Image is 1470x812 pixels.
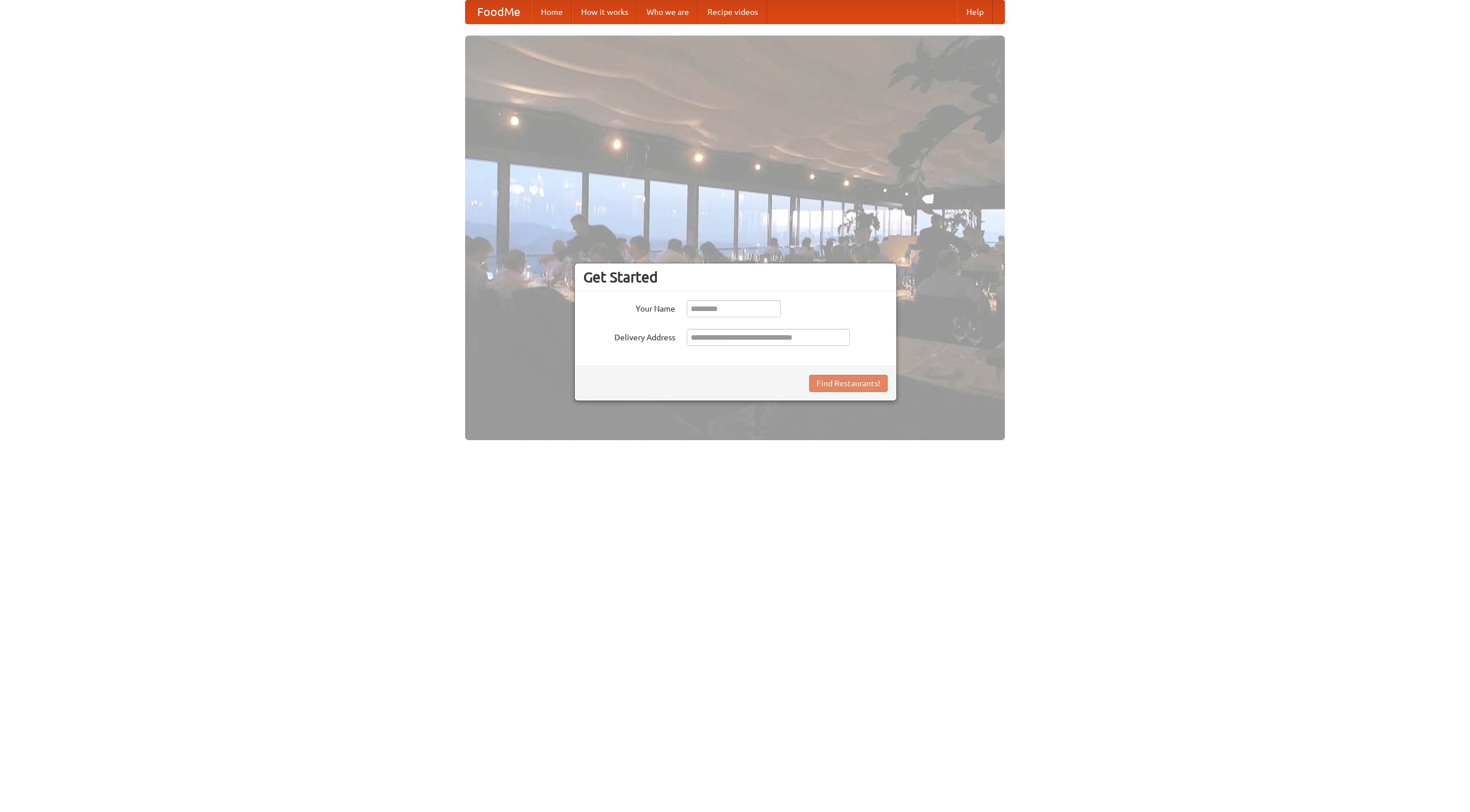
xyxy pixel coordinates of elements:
a: Help [957,1,993,24]
a: Recipe videos [698,1,767,24]
a: Who we are [637,1,698,24]
a: How it works [572,1,637,24]
label: Delivery Address [583,329,675,343]
h3: Get Started [583,269,888,286]
a: FoodMe [466,1,532,24]
button: Find Restaurants! [809,375,888,392]
label: Your Name [583,300,675,314]
a: Home [532,1,572,24]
